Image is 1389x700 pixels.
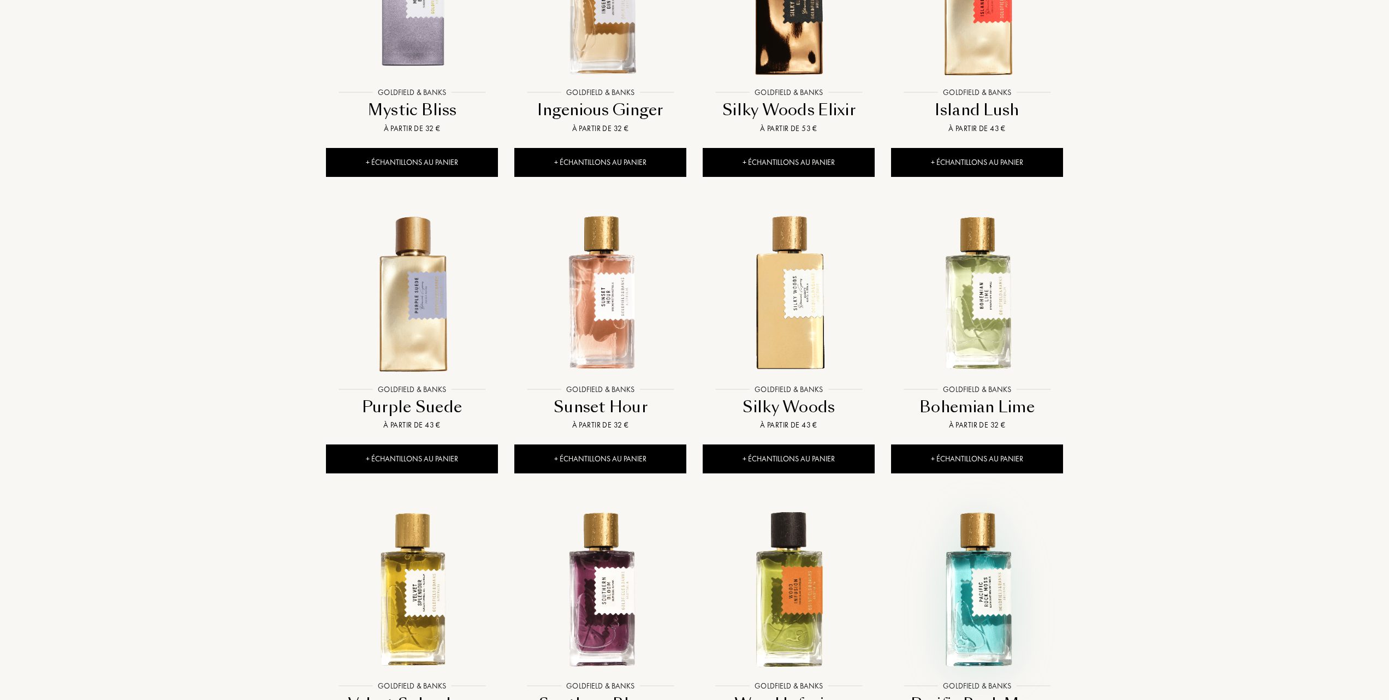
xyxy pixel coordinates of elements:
div: À partir de 43 € [895,123,1059,134]
div: À partir de 32 € [330,123,494,134]
img: Bohemian Lime Goldfield & Banks [892,208,1062,378]
a: Purple Suede Goldfield & BanksGoldfield & BanksPurple SuedeÀ partir de 43 € [326,196,498,445]
div: À partir de 53 € [707,123,870,134]
img: Pacific Rock Moss Goldfield & Banks [892,505,1062,674]
div: À partir de 32 € [895,419,1059,431]
div: + Échantillons au panier [514,444,686,473]
img: Silky Woods Goldfield & Banks [704,208,874,378]
div: À partir de 32 € [519,419,682,431]
div: + Échantillons au panier [326,148,498,177]
div: + Échantillons au panier [703,148,875,177]
div: À partir de 43 € [707,419,870,431]
div: + Échantillons au panier [891,444,1063,473]
div: À partir de 43 € [330,419,494,431]
img: Purple Suede Goldfield & Banks [327,208,497,378]
img: Velvet Splendour Goldfield & Banks [327,505,497,674]
div: + Échantillons au panier [891,148,1063,177]
a: Silky Woods Goldfield & BanksGoldfield & BanksSilky WoodsÀ partir de 43 € [703,196,875,445]
a: Sunset Hour Goldfield & BanksGoldfield & BanksSunset HourÀ partir de 32 € [514,196,686,445]
div: + Échantillons au panier [514,148,686,177]
img: Sunset Hour Goldfield & Banks [515,208,685,378]
a: Bohemian Lime Goldfield & BanksGoldfield & BanksBohemian LimeÀ partir de 32 € [891,196,1063,445]
div: + Échantillons au panier [326,444,498,473]
img: Wood Infusion Goldfield & Banks [704,505,874,674]
div: + Échantillons au panier [703,444,875,473]
div: À partir de 32 € [519,123,682,134]
img: Southern Bloom Goldfield & Banks [515,505,685,674]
